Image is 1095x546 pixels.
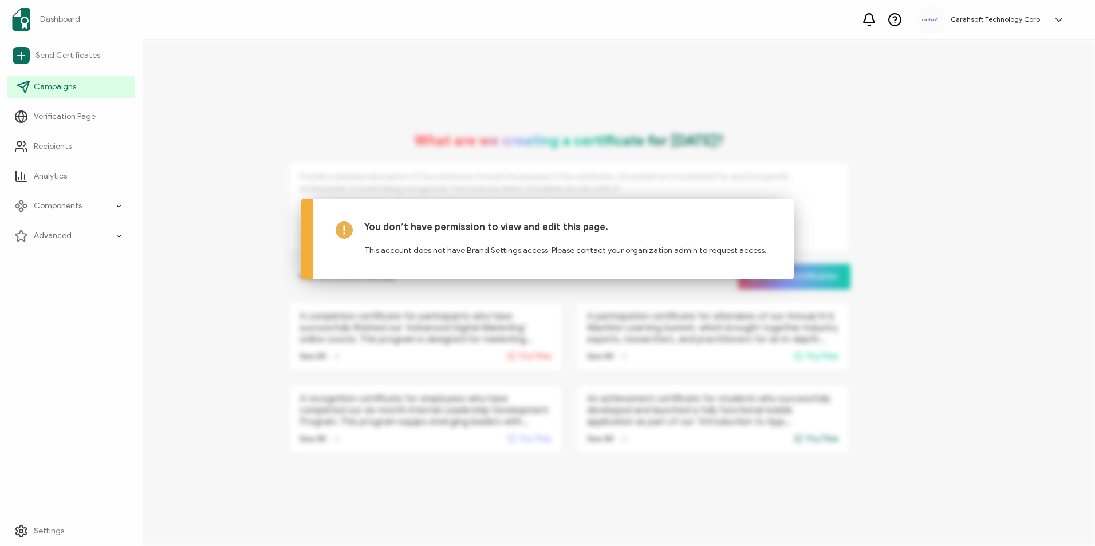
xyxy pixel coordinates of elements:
[336,221,353,239] img: warning-modal-icon.svg
[7,3,135,35] a: Dashboard
[34,81,76,93] span: Campaigns
[12,8,30,31] img: sertifier-logomark-colored.svg
[364,221,771,233] h5: You don’t have permission to view and edit this page.
[364,233,771,256] p: This account does not have Brand Settings access. Please contact your organization admin to reque...
[34,141,72,152] span: Recipients
[36,50,100,61] span: Send Certificates
[34,111,96,122] span: Verification Page
[34,200,82,212] span: Components
[7,520,135,543] a: Settings
[40,14,80,25] span: Dashboard
[7,135,135,158] a: Recipients
[922,18,939,22] img: a9ee5910-6a38-4b3f-8289-cffb42fa798b.svg
[34,171,67,182] span: Analytics
[7,165,135,188] a: Analytics
[34,230,72,242] span: Advanced
[951,15,1042,23] h5: Carahsoft Technology Corp.
[7,76,135,98] a: Campaigns
[7,42,135,69] a: Send Certificates
[7,105,135,128] a: Verification Page
[34,525,64,537] span: Settings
